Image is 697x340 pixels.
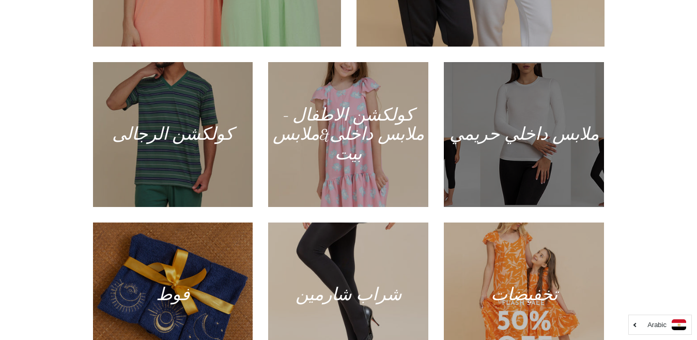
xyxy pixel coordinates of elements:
a: كولكشن الاطفال - ملابس داخلى&ملابس بيت [268,62,428,207]
i: Arabic [647,321,667,328]
a: Arabic [634,319,686,330]
a: ملابس داخلي حريمي [444,62,604,207]
a: كولكشن الرجالى [93,62,253,207]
